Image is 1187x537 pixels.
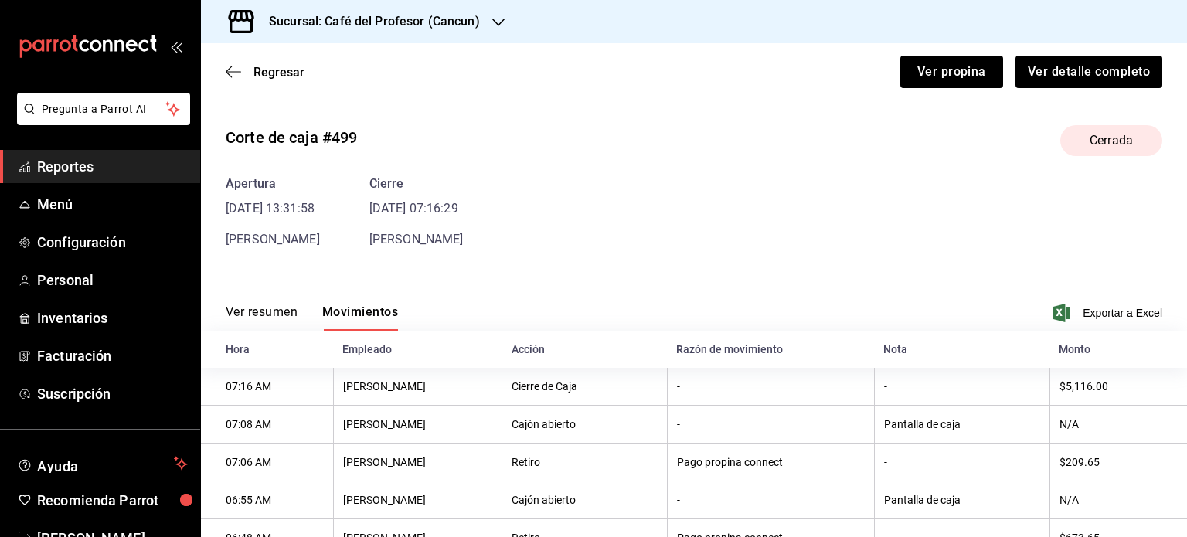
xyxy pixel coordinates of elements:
th: 06:55 AM [201,481,333,519]
th: - [874,444,1049,481]
span: Regresar [253,65,304,80]
button: Ver detalle completo [1015,56,1162,88]
th: Acción [502,331,667,368]
th: - [667,406,874,444]
span: Ayuda [37,454,168,473]
button: Movimientos [322,304,398,331]
div: navigation tabs [226,304,398,331]
button: Pregunta a Parrot AI [17,93,190,125]
th: Cierre de Caja [502,368,667,406]
th: Cajón abierto [502,406,667,444]
th: Pago propina connect [667,444,874,481]
span: Facturación [37,345,188,366]
th: Nota [874,331,1049,368]
th: Cajón abierto [502,481,667,519]
th: - [667,368,874,406]
button: open_drawer_menu [170,40,182,53]
th: Monto [1049,331,1187,368]
th: Empleado [333,331,502,368]
span: [PERSON_NAME] [226,232,320,246]
span: Recomienda Parrot [37,490,188,511]
div: Corte de caja #499 [226,126,357,149]
th: $5,116.00 [1049,368,1187,406]
span: Reportes [37,156,188,177]
span: Cerrada [1080,131,1142,150]
th: Razón de movimiento [667,331,874,368]
span: Menú [37,194,188,215]
time: [DATE] 13:31:58 [226,199,320,218]
th: [PERSON_NAME] [333,406,502,444]
th: 07:06 AM [201,444,333,481]
th: 07:08 AM [201,406,333,444]
div: Apertura [226,175,320,193]
button: Exportar a Excel [1056,304,1162,322]
th: $209.65 [1049,444,1187,481]
th: - [667,481,874,519]
span: Pregunta a Parrot AI [42,101,166,117]
span: Suscripción [37,383,188,404]
span: [PERSON_NAME] [369,232,464,246]
button: Ver propina [900,56,1003,88]
button: Ver resumen [226,304,298,331]
div: Cierre [369,175,464,193]
span: Personal [37,270,188,291]
th: N/A [1049,406,1187,444]
th: [PERSON_NAME] [333,368,502,406]
th: - [874,368,1049,406]
h3: Sucursal: Café del Profesor (Cancun) [257,12,480,31]
th: [PERSON_NAME] [333,444,502,481]
th: Pantalla de caja [874,406,1049,444]
th: 07:16 AM [201,368,333,406]
a: Pregunta a Parrot AI [11,112,190,128]
span: Inventarios [37,308,188,328]
th: N/A [1049,481,1187,519]
th: [PERSON_NAME] [333,481,502,519]
th: Pantalla de caja [874,481,1049,519]
th: Retiro [502,444,667,481]
span: Configuración [37,232,188,253]
button: Regresar [226,65,304,80]
th: Hora [201,331,333,368]
time: [DATE] 07:16:29 [369,199,464,218]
